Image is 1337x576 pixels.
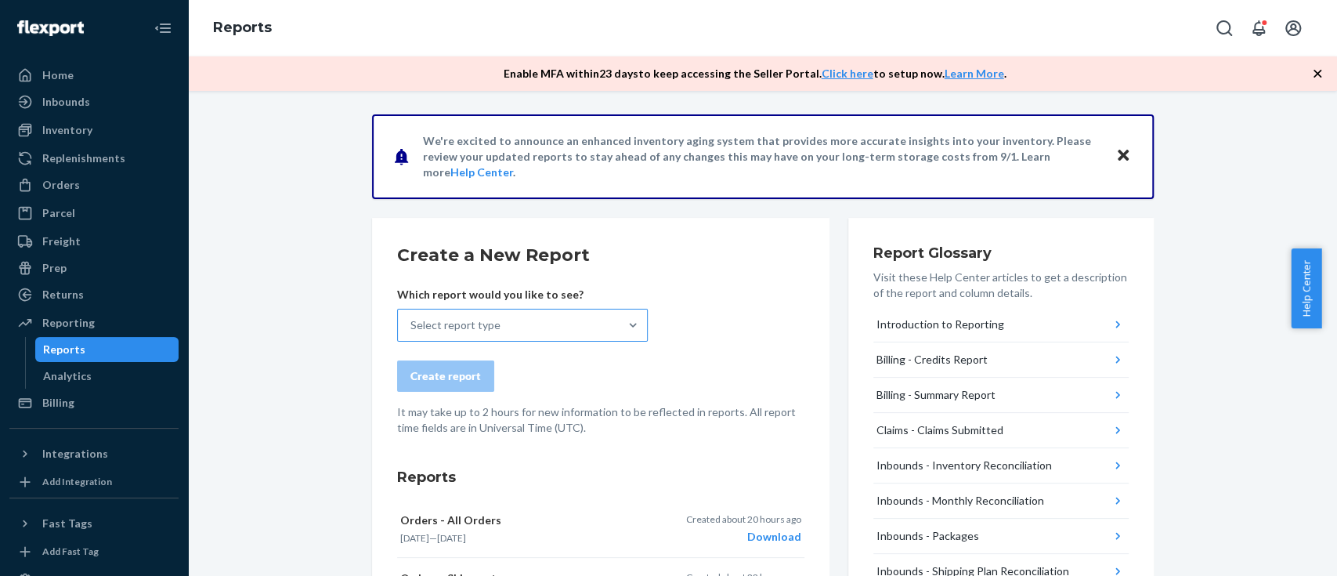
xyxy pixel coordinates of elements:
button: Fast Tags [9,511,179,536]
div: Claims - Claims Submitted [876,422,1003,438]
p: Which report would you like to see? [397,287,648,302]
div: Fast Tags [42,516,92,531]
a: Replenishments [9,146,179,171]
ol: breadcrumbs [201,5,284,51]
div: Add Integration [42,475,112,488]
div: Analytics [43,368,92,384]
a: Reporting [9,310,179,335]
button: Inbounds - Monthly Reconciliation [873,484,1129,519]
div: Inbounds - Inventory Reconciliation [876,458,1052,473]
div: Billing - Summary Report [876,387,996,403]
div: Returns [42,287,84,302]
button: Close Navigation [147,13,179,44]
p: It may take up to 2 hours for new information to be reflected in reports. All report time fields ... [397,404,804,436]
div: Integrations [42,446,108,462]
button: Inbounds - Packages [873,519,1129,554]
h3: Reports [397,467,804,487]
div: Create report [410,368,481,384]
a: Prep [9,255,179,281]
a: Reports [213,19,272,36]
a: Reports [35,337,179,362]
div: Billing - Credits Report [876,352,988,368]
button: Open notifications [1243,13,1274,44]
p: — [400,531,665,545]
p: Visit these Help Center articles to get a description of the report and column details. [873,270,1129,301]
button: Create report [397,360,494,392]
a: Click here [822,67,873,80]
button: Help Center [1291,248,1321,328]
button: Billing - Credits Report [873,342,1129,378]
a: Freight [9,229,179,254]
button: Integrations [9,441,179,466]
a: Claims - Claims Submitted [31,507,92,560]
img: Flexport logo [17,20,84,36]
a: Help Center [450,165,513,179]
div: Select report type [410,317,500,333]
a: Home [9,63,179,88]
h1: Available Reports [23,103,352,134]
a: Inventory [9,118,179,143]
div: Add Fast Tag [42,545,99,558]
p: Enable MFA within 23 days to keep accessing the Seller Portal. to setup now. . [504,66,1006,82]
button: Claims - Claims Submitted [873,413,1129,448]
button: Introduction to Reporting [873,307,1129,342]
p: Orders - All Orders [400,513,665,528]
p: Created about 20 hours ago [686,513,801,526]
a: Add Integration [9,473,179,491]
p: The Billing Reports overview details our Billing Summary and Billing Credits Reports. These aim t... [130,335,345,471]
div: Billing [42,395,74,411]
button: Open account menu [1277,13,1309,44]
div: Reporting [42,315,95,331]
a: Billing [9,390,179,415]
a: Billing - Reports Overview [31,335,87,389]
div: Reports [43,342,85,357]
time: [DATE] [437,532,466,544]
a: Add Fast Tag [9,542,179,561]
span: Important notes: [23,150,174,174]
div: Home [42,67,74,83]
h2: Create a New Report [397,243,804,268]
div: Inbounds - Packages [876,528,979,544]
div: Replenishments [42,150,125,166]
div: Introduction to Reporting [876,317,1004,332]
div: Parcel [42,205,75,221]
button: Close [1113,145,1133,168]
a: Returns [9,282,179,307]
time: [DATE] [400,532,429,544]
div: Freight [42,234,81,249]
a: Learn More [945,67,1004,80]
p: We're excited to announce an enhanced inventory aging system that provides more accurate insights... [423,133,1100,180]
strong: Description [130,278,202,295]
a: Analytics [35,364,179,389]
li: It may take up to 2 hours for new information to be reflected in reports. [47,199,352,245]
div: Inventory [42,122,92,138]
button: Open Search Box [1209,13,1240,44]
div: Orders [42,177,80,193]
div: Prep [42,260,67,276]
button: Billing - Summary Report [873,378,1129,413]
div: Inbounds - Monthly Reconciliation [876,493,1044,509]
div: Download [686,529,801,545]
a: Inbounds [9,89,179,114]
button: Orders - All Orders[DATE]—[DATE]Created about 20 hours agoDownload [397,500,804,558]
button: Inbounds - Inventory Reconciliation [873,448,1129,484]
a: Parcel [9,201,179,226]
h3: Report Glossary [873,243,1129,263]
div: Inbounds [42,94,90,110]
a: Orders [9,172,179,197]
div: 137 What reporting is available, and how do I use it? [23,31,352,84]
strong: Report Name [31,278,116,295]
